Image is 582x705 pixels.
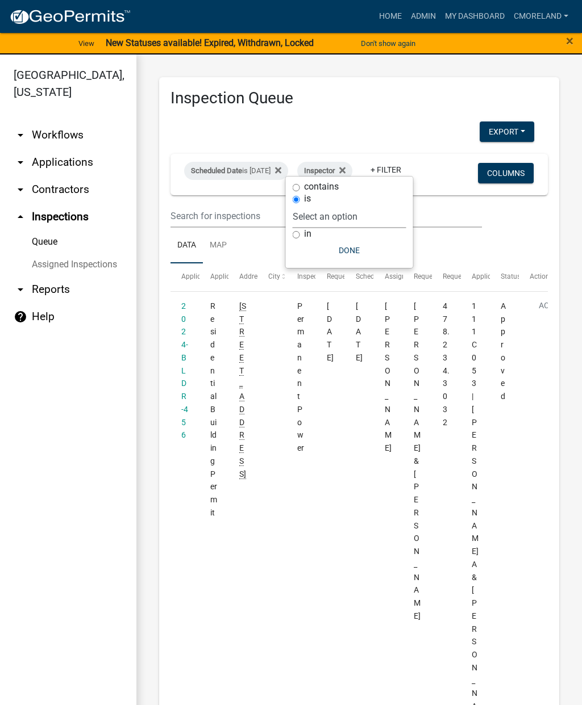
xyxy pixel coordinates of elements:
[414,301,421,620] span: Donald & Sheri Turner
[304,229,311,238] label: in
[480,121,534,142] button: Export
[385,301,392,452] span: Michele Rivera
[414,272,465,280] span: Requestor Name
[478,163,534,183] button: Columns
[14,310,27,324] i: help
[461,263,490,291] datatable-header-cell: Application Description
[293,240,406,261] button: Done
[385,272,443,280] span: Assigned Inspector
[257,263,286,291] datatable-header-cell: City
[375,6,406,27] a: Home
[239,272,264,280] span: Address
[443,272,495,280] span: Requestor Phone
[406,6,440,27] a: Admin
[268,272,280,280] span: City
[74,34,99,53] a: View
[566,33,573,49] span: ×
[344,263,373,291] datatable-header-cell: Scheduled Time
[210,272,262,280] span: Application Type
[432,263,461,291] datatable-header-cell: Requestor Phone
[171,89,548,108] h3: Inspection Queue
[327,272,375,280] span: Requested Date
[210,301,217,517] span: Residential Building Permit
[286,263,315,291] datatable-header-cell: Inspection Type
[566,34,573,48] button: Close
[14,156,27,169] i: arrow_drop_down
[501,272,521,280] span: Status
[440,6,509,27] a: My Dashboard
[315,263,344,291] datatable-header-cell: Requested Date
[373,263,402,291] datatable-header-cell: Assigned Inspector
[14,210,27,224] i: arrow_drop_up
[472,272,543,280] span: Application Description
[228,263,257,291] datatable-header-cell: Address
[304,166,335,175] span: Inspector
[171,204,482,228] input: Search for inspections
[239,301,246,479] span: 100 TWISTING HILL LN
[171,228,203,264] a: Data
[203,228,234,264] a: Map
[14,128,27,142] i: arrow_drop_down
[501,301,506,401] span: Approved
[297,301,304,452] span: Permanent Power
[304,182,339,191] label: contains
[14,183,27,196] i: arrow_drop_down
[304,194,311,203] label: is
[356,300,363,364] div: [DATE]
[356,34,420,53] button: Don't show again
[171,263,199,291] datatable-header-cell: Application
[327,301,334,362] span: 06/26/2025
[181,272,217,280] span: Application
[443,301,450,427] span: 478.234.3032
[356,272,405,280] span: Scheduled Time
[184,162,288,180] div: is [DATE]
[106,37,314,48] strong: New Statuses available! Expired, Withdrawn, Locked
[181,301,188,440] a: 2024-BLDR-456
[490,263,519,291] datatable-header-cell: Status
[199,263,228,291] datatable-header-cell: Application Type
[509,6,573,27] a: cmoreland
[530,300,576,328] button: Action
[530,272,553,280] span: Actions
[191,166,242,175] span: Scheduled Date
[14,283,27,296] i: arrow_drop_down
[403,263,432,291] datatable-header-cell: Requestor Name
[297,272,346,280] span: Inspection Type
[361,160,410,180] a: + Filter
[519,263,548,291] datatable-header-cell: Actions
